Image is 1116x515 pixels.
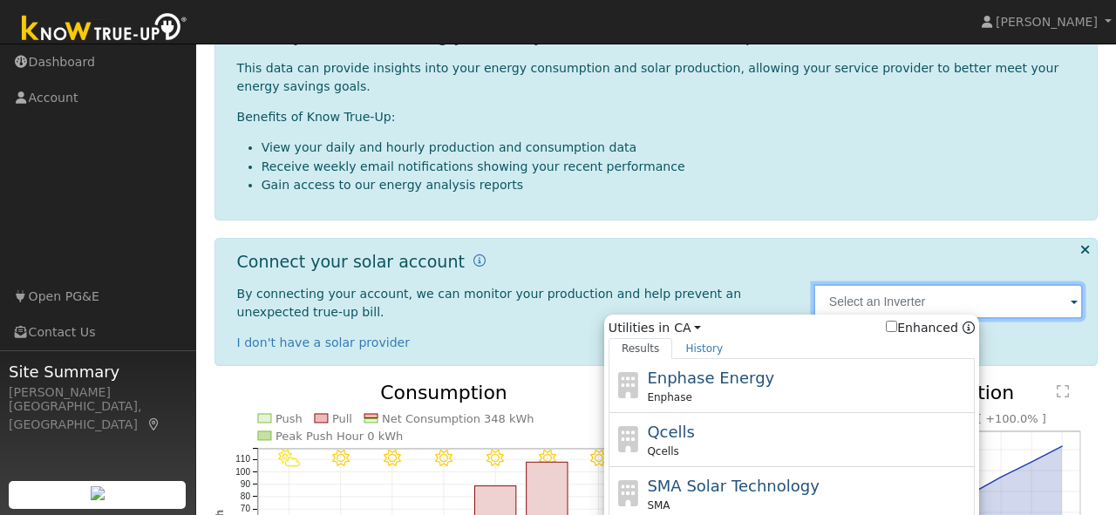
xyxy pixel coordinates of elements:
span: [PERSON_NAME] [996,15,1098,29]
text: Peak Push Hour 0 kWh [276,430,403,443]
span: Qcells [647,423,695,441]
h1: Connect your solar account [237,252,465,272]
span: SMA Solar Technology [647,477,819,495]
span: Qcells [647,444,678,459]
a: Results [609,338,673,359]
circle: onclick="" [1000,476,1004,479]
i: 8/27 - Clear [332,450,350,467]
li: Gain access to our energy analysis reports [262,176,1084,194]
span: Site Summary [9,360,187,383]
i: 8/29 - Clear [435,450,453,467]
text: Net Consumption 348 kWh [382,412,534,425]
span: Enphase Energy [647,369,774,387]
circle: onclick="" [1031,460,1034,464]
text: 90 [240,479,250,489]
text: Consumption [380,382,507,403]
i: 8/30 - Clear [487,450,504,467]
text: Annual Net Consumption [775,382,1015,403]
input: Select an Inverter [813,284,1084,319]
text: 100 [235,467,250,477]
a: I don't have a solar provider [237,335,411,349]
span: Show enhanced providers [886,319,975,337]
text:  [1057,384,1069,398]
text: Push [276,412,303,425]
text: 110 [235,455,250,464]
span: SMA [647,498,670,513]
li: View your daily and hourly production and consumption data [262,139,1084,157]
p: Benefits of Know True-Up: [237,108,1084,126]
text: 2025 14,326 kWh [ +100.0% ] [870,412,1047,425]
div: [GEOGRAPHIC_DATA], [GEOGRAPHIC_DATA] [9,397,187,434]
span: This data can provide insights into your energy consumption and solar production, allowing your s... [237,61,1059,93]
div: [PERSON_NAME] [9,383,187,402]
i: 8/31 - Clear [538,450,555,467]
i: 9/01 - Clear [590,450,608,467]
a: Enhanced Providers [963,321,975,335]
text: 80 [240,491,250,501]
span: Enphase [647,390,691,405]
i: 8/26 - PartlyCloudy [277,450,299,467]
i: 8/28 - Clear [384,450,401,467]
a: History [672,338,736,359]
label: Enhanced [886,319,958,337]
circle: onclick="" [1060,444,1064,448]
text: Pull [332,412,352,425]
a: CA [674,319,701,337]
span: By connecting your account, we can monitor your production and help prevent an unexpected true-up... [237,287,742,319]
text: 70 [240,505,250,514]
img: retrieve [91,486,105,500]
li: Receive weekly email notifications showing your recent performance [262,158,1084,176]
a: Map [146,417,162,431]
span: Utilities in [609,319,975,337]
input: Enhanced [886,321,897,332]
img: Know True-Up [13,10,196,49]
